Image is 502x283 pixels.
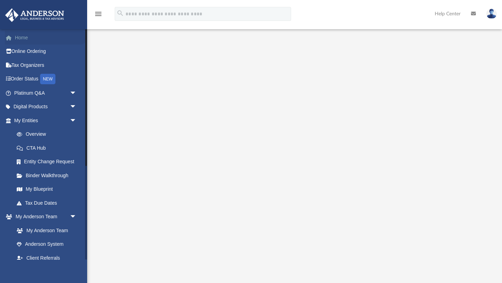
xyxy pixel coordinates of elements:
[486,9,497,19] img: User Pic
[10,182,84,196] a: My Blueprint
[10,196,87,210] a: Tax Due Dates
[5,113,87,127] a: My Entitiesarrow_drop_down
[10,127,87,141] a: Overview
[10,168,87,182] a: Binder Walkthrough
[94,13,102,18] a: menu
[70,100,84,114] span: arrow_drop_down
[5,210,84,224] a: My Anderson Teamarrow_drop_down
[10,237,84,251] a: Anderson System
[5,86,87,100] a: Platinum Q&Aarrow_drop_down
[70,86,84,100] span: arrow_drop_down
[10,251,84,265] a: Client Referrals
[5,58,87,72] a: Tax Organizers
[5,72,87,86] a: Order StatusNEW
[5,31,87,45] a: Home
[5,45,87,58] a: Online Ordering
[10,223,80,237] a: My Anderson Team
[10,155,87,169] a: Entity Change Request
[40,74,55,84] div: NEW
[94,10,102,18] i: menu
[5,100,87,114] a: Digital Productsarrow_drop_down
[70,113,84,128] span: arrow_drop_down
[3,8,66,22] img: Anderson Advisors Platinum Portal
[10,141,87,155] a: CTA Hub
[116,9,124,17] i: search
[70,210,84,224] span: arrow_drop_down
